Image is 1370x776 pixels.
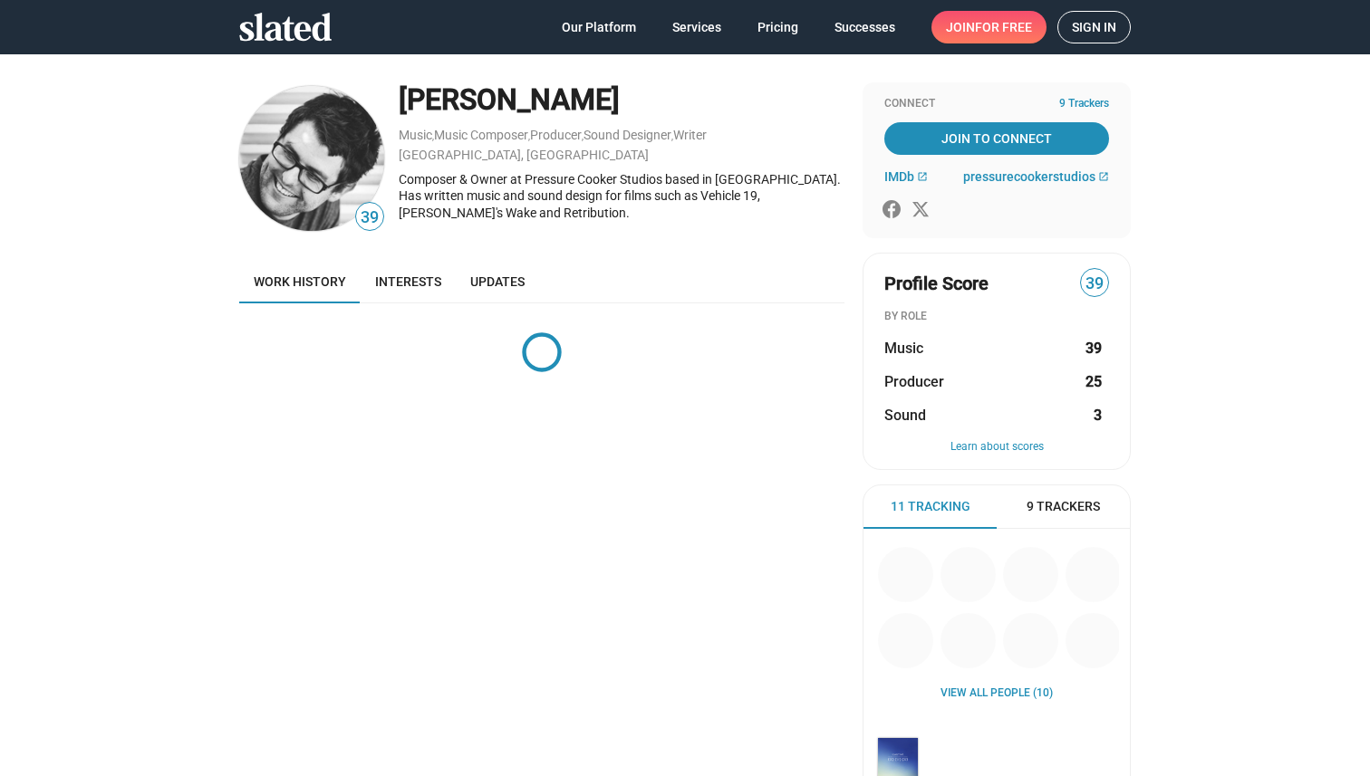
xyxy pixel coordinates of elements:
a: [GEOGRAPHIC_DATA], [GEOGRAPHIC_DATA] [399,148,649,162]
span: 9 Trackers [1059,97,1109,111]
a: Sign in [1057,11,1131,43]
div: Composer & Owner at Pressure Cooker Studios based in [GEOGRAPHIC_DATA]. Has written music and sou... [399,171,844,222]
span: Updates [470,274,525,289]
a: Music [399,128,432,142]
strong: 3 [1094,406,1102,425]
a: Writer [673,128,707,142]
span: pressurecookerstudios [963,169,1095,184]
span: Join [946,11,1032,43]
span: Services [672,11,721,43]
a: Producer [530,128,582,142]
a: IMDb [884,169,928,184]
span: for free [975,11,1032,43]
a: Successes [820,11,910,43]
span: Join To Connect [888,122,1105,155]
span: 11 Tracking [891,498,970,515]
span: Producer [884,372,944,391]
a: Music Composer [434,128,528,142]
button: Learn about scores [884,440,1109,455]
a: View all People (10) [941,686,1053,701]
div: Connect [884,97,1109,111]
mat-icon: open_in_new [917,171,928,182]
span: Successes [835,11,895,43]
span: 39 [1081,272,1108,296]
a: Pricing [743,11,813,43]
strong: 39 [1085,339,1102,358]
a: Work history [239,260,361,303]
span: 9 Trackers [1027,498,1100,515]
span: Pricing [757,11,798,43]
span: Our Platform [562,11,636,43]
span: Sound [884,406,926,425]
span: Sign in [1072,12,1116,43]
span: Music [884,339,923,358]
span: , [432,131,434,141]
span: IMDb [884,169,914,184]
a: Join To Connect [884,122,1109,155]
span: Interests [375,274,441,289]
div: BY ROLE [884,310,1109,324]
span: 39 [356,206,383,230]
span: Work history [254,274,346,289]
a: Services [658,11,736,43]
a: Updates [456,260,539,303]
a: Sound Designer [584,128,671,142]
div: [PERSON_NAME] [399,81,844,120]
span: Profile Score [884,272,989,296]
strong: 25 [1085,372,1102,391]
span: , [582,131,584,141]
img: James Matthes [239,86,384,231]
a: pressurecookerstudios [963,169,1109,184]
mat-icon: open_in_new [1098,171,1109,182]
span: , [528,131,530,141]
a: Joinfor free [931,11,1047,43]
a: Interests [361,260,456,303]
a: Our Platform [547,11,651,43]
span: , [671,131,673,141]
